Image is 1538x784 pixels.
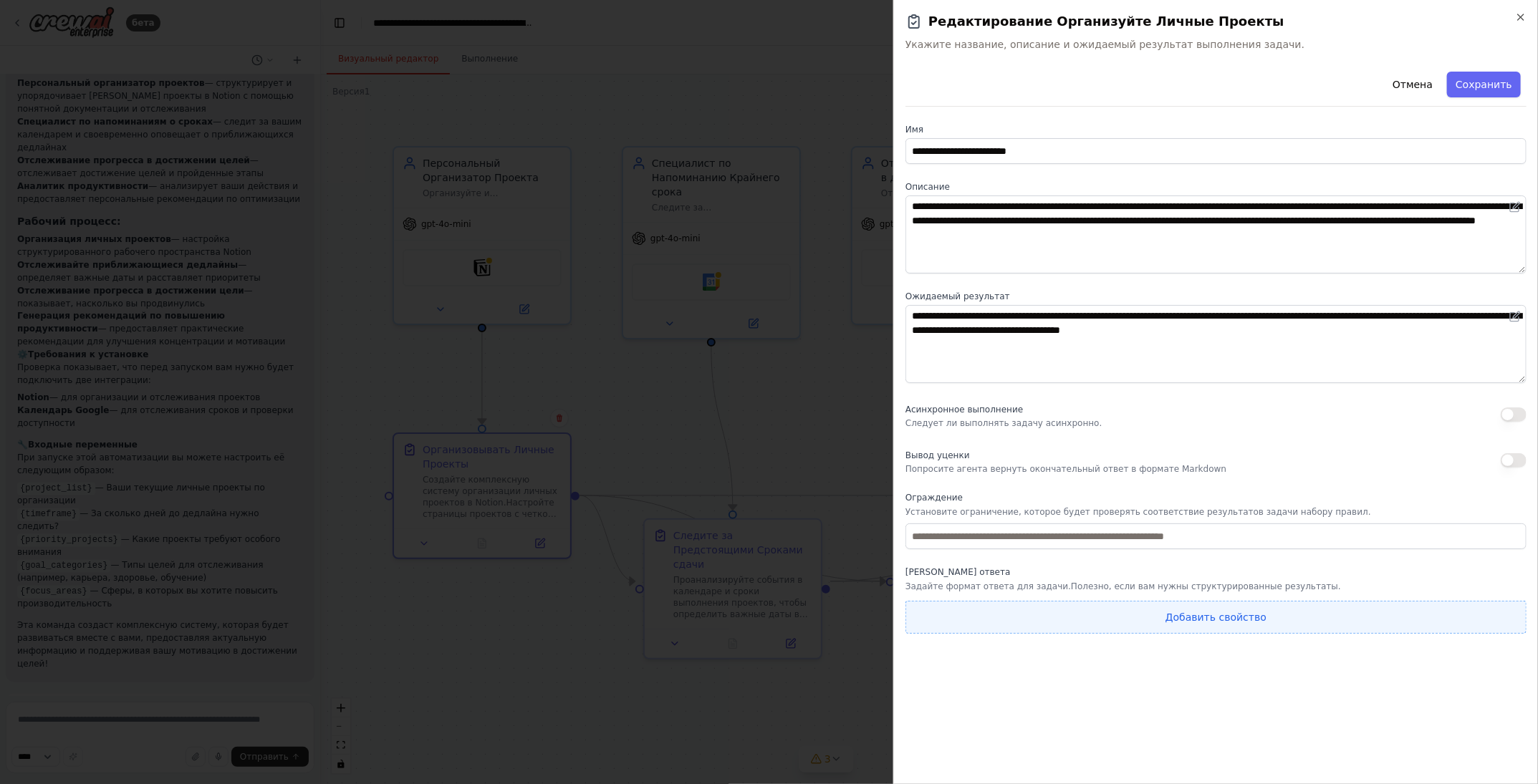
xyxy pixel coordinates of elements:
ya-tr-span: Имя [905,125,923,135]
button: Открыть в редакторе [1506,198,1524,216]
ya-tr-span: Отмена [1393,77,1433,92]
ya-tr-span: Следует ли выполнять задачу асинхронно. [905,418,1102,428]
ya-tr-span: Описание [905,182,950,192]
ya-tr-span: Укажите название, описание и ожидаемый результат выполнения задачи. [905,39,1304,50]
button: Сохранить [1447,72,1521,97]
ya-tr-span: Ожидаемый результат [905,291,1010,301]
ya-tr-span: Задайте формат ответа для задачи. [905,581,1071,591]
ya-tr-span: Установите ограничение, которое будет проверять соответствие результатов задачи набору правил. [905,507,1371,517]
ya-tr-span: Редактирование Организуйте Личные Проекты [928,11,1284,32]
ya-tr-span: Ограждение [905,493,963,503]
ya-tr-span: Добавить свойство [1165,611,1267,623]
ya-tr-span: [PERSON_NAME] ответа [905,567,1011,577]
ya-tr-span: Асинхронное выполнение [905,405,1023,415]
ya-tr-span: Попросите агента вернуть окончательный ответ в формате Markdown [905,464,1226,474]
ya-tr-span: Полезно, если вам нужны структурированные результаты. [1071,581,1341,591]
ya-tr-span: Сохранить [1456,77,1512,92]
button: Открыть в редакторе [1506,308,1524,325]
button: Отмена [1384,72,1441,97]
button: Добавить свойство [905,601,1527,634]
ya-tr-span: Вывод уценки [905,450,970,460]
